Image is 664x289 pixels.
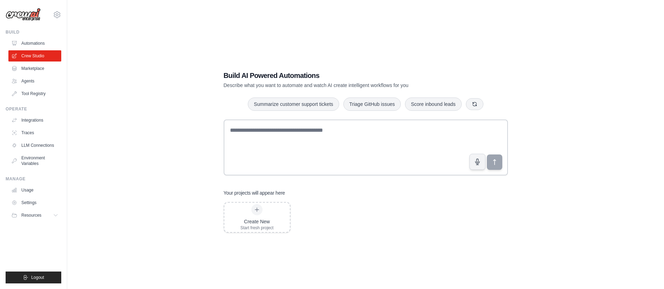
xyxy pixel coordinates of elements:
a: Crew Studio [8,50,61,62]
button: Get new suggestions [466,98,483,110]
a: Environment Variables [8,152,61,169]
button: Triage GitHub issues [343,97,401,111]
a: Usage [8,185,61,196]
div: Build [6,29,61,35]
div: Operate [6,106,61,112]
button: Logout [6,272,61,283]
a: Agents [8,75,61,87]
a: Automations [8,38,61,49]
button: Click to speak your automation idea [469,154,485,170]
button: Summarize customer support tickets [248,97,339,111]
h3: Your projects will appear here [224,189,285,196]
div: Create New [240,218,274,225]
div: Start fresh project [240,225,274,231]
a: Settings [8,197,61,208]
a: Integrations [8,115,61,126]
iframe: Chat Widget [629,255,664,289]
button: Score inbound leads [405,97,462,111]
h1: Build AI Powered Automations [224,71,459,80]
div: Manage [6,176,61,182]
p: Describe what you want to automate and watch AI create intelligent workflows for you [224,82,459,89]
a: LLM Connections [8,140,61,151]
img: Logo [6,8,41,21]
span: Logout [31,275,44,280]
button: Resources [8,210,61,221]
a: Tool Registry [8,88,61,99]
span: Resources [21,212,41,218]
a: Traces [8,127,61,138]
a: Marketplace [8,63,61,74]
